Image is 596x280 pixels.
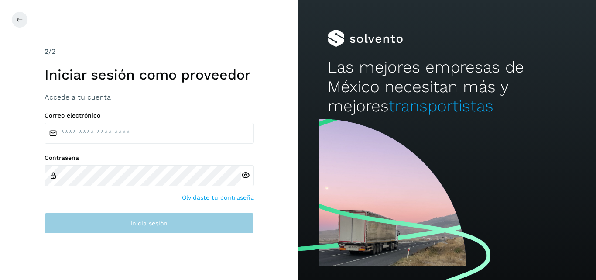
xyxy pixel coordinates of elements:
h3: Accede a tu cuenta [45,93,254,101]
div: /2 [45,46,254,57]
span: transportistas [389,97,493,115]
label: Contraseña [45,154,254,162]
h2: Las mejores empresas de México necesitan más y mejores [328,58,566,116]
a: Olvidaste tu contraseña [182,193,254,202]
button: Inicia sesión [45,213,254,234]
h1: Iniciar sesión como proveedor [45,66,254,83]
span: 2 [45,47,48,55]
label: Correo electrónico [45,112,254,119]
span: Inicia sesión [130,220,168,226]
